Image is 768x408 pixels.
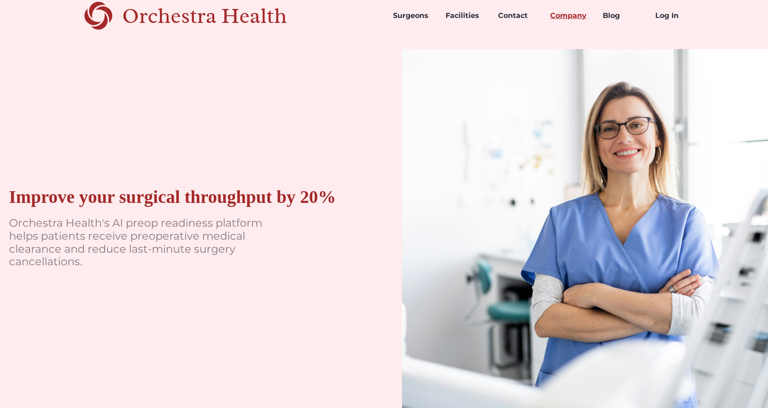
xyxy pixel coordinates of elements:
div: Improve your surgical throughput by 20% [9,186,336,208]
p: Orchestra Health's AI preop readiness platform helps patients receive preoperative medical cleara... [9,217,278,268]
div: Orchestra Health [122,7,318,25]
a: Contact [491,0,543,31]
a: Company [543,0,596,31]
a: Surgeons [386,0,438,31]
a: Log In [648,0,701,31]
a: Facilities [438,0,491,31]
a: Blog [596,0,648,31]
a: home [68,0,318,31]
